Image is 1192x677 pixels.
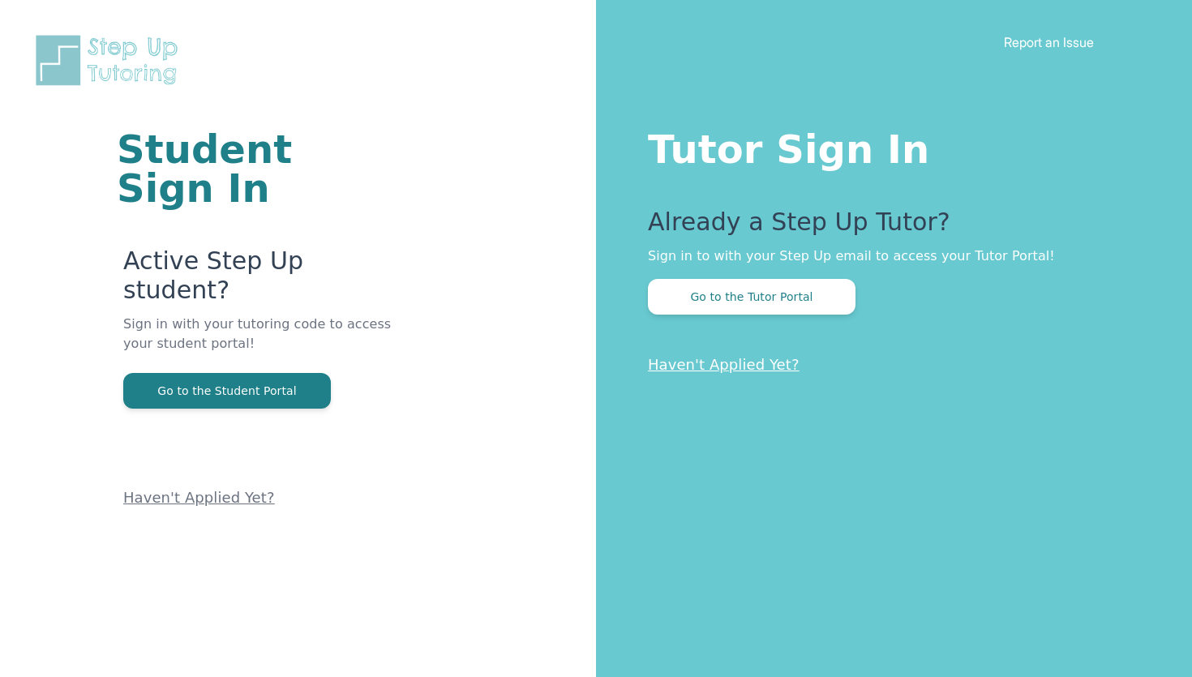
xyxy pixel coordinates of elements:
[648,246,1127,266] p: Sign in to with your Step Up email to access your Tutor Portal!
[123,315,401,373] p: Sign in with your tutoring code to access your student portal!
[648,356,800,373] a: Haven't Applied Yet?
[648,279,855,315] button: Go to the Tutor Portal
[123,246,401,315] p: Active Step Up student?
[117,130,401,208] h1: Student Sign In
[123,489,275,506] a: Haven't Applied Yet?
[648,208,1127,246] p: Already a Step Up Tutor?
[648,289,855,304] a: Go to the Tutor Portal
[32,32,188,88] img: Step Up Tutoring horizontal logo
[648,123,1127,169] h1: Tutor Sign In
[123,373,331,409] button: Go to the Student Portal
[1004,34,1094,50] a: Report an Issue
[123,383,331,398] a: Go to the Student Portal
